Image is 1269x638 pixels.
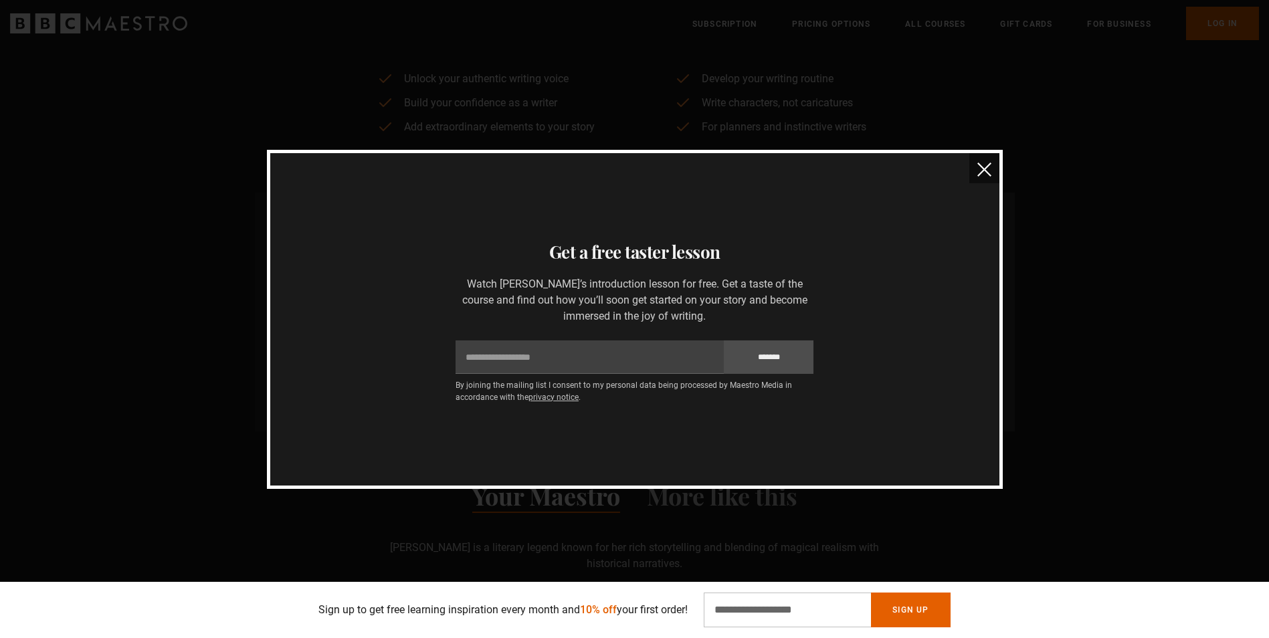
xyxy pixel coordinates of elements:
[528,393,579,402] a: privacy notice
[580,603,617,616] span: 10% off
[286,239,983,265] h3: Get a free taster lesson
[456,379,813,403] p: By joining the mailing list I consent to my personal data being processed by Maestro Media in acc...
[969,153,999,183] button: close
[456,276,813,324] p: Watch [PERSON_NAME]’s introduction lesson for free. Get a taste of the course and find out how yo...
[871,593,950,627] button: Sign Up
[318,602,688,618] p: Sign up to get free learning inspiration every month and your first order!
